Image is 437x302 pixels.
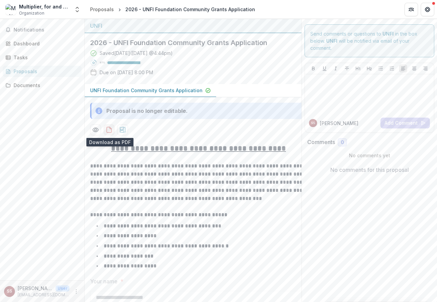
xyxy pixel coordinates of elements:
[320,64,329,73] button: Underline
[14,40,76,47] div: Dashboard
[90,87,203,94] p: UNFI Foundation Community Grants Application
[320,120,358,127] p: [PERSON_NAME]
[3,24,82,35] button: Notifications
[19,10,44,16] span: Organization
[341,140,344,145] span: 0
[18,285,53,292] p: [PERSON_NAME]
[421,64,430,73] button: Align Right
[3,80,82,91] a: Documents
[14,54,76,61] div: Tasks
[90,39,285,47] h2: 2026 - UNFI Foundation Community Grants Application
[90,22,296,30] div: UNFI
[330,166,409,174] p: No comments for this proposal
[307,139,335,145] h2: Comments
[87,4,258,14] nav: breadcrumb
[106,107,188,115] div: Proposal is no longer editable.
[14,82,76,89] div: Documents
[404,3,418,16] button: Partners
[326,38,337,44] strong: UNFI
[14,27,79,33] span: Notifications
[388,64,396,73] button: Ordered List
[3,66,82,77] a: Proposals
[307,152,432,159] p: No comments yet
[100,69,153,76] p: Due on [DATE] 8:00 PM
[117,124,128,135] button: download-proposal
[399,64,407,73] button: Align Left
[382,31,394,37] strong: UNFI
[380,118,430,128] button: Add Comment
[343,64,351,73] button: Strike
[309,64,317,73] button: Bold
[421,3,434,16] button: Get Help
[377,64,385,73] button: Bullet List
[365,64,373,73] button: Heading 2
[56,285,69,291] p: User
[100,60,105,65] p: 97 %
[90,6,114,13] div: Proposals
[90,277,118,285] p: Your name
[311,121,315,125] div: Susan Schempf
[72,3,82,16] button: Open entity switcher
[90,124,101,135] button: Preview 892526a2-767a-452b-90c6-9c7de9f912b1-0.pdf
[18,292,69,298] p: [EMAIL_ADDRESS][DOMAIN_NAME]
[72,287,80,296] button: More
[354,64,362,73] button: Heading 1
[332,64,340,73] button: Italicize
[305,24,434,57] div: Send comments or questions to in the box below. will be notified via email of your comment.
[14,68,76,75] div: Proposals
[19,3,70,10] div: Multiplier, for and on behalf of Food Systems Leadership Network
[5,4,16,15] img: Multiplier, for and on behalf of Food Systems Leadership Network
[100,49,173,57] div: Saved [DATE] ( [DATE] @ 4:44pm )
[7,289,12,294] div: Susan Schempf
[410,64,418,73] button: Align Center
[3,38,82,49] a: Dashboard
[125,6,255,13] div: 2026 - UNFI Foundation Community Grants Application
[87,4,117,14] a: Proposals
[3,52,82,63] a: Tasks
[104,124,115,135] button: download-proposal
